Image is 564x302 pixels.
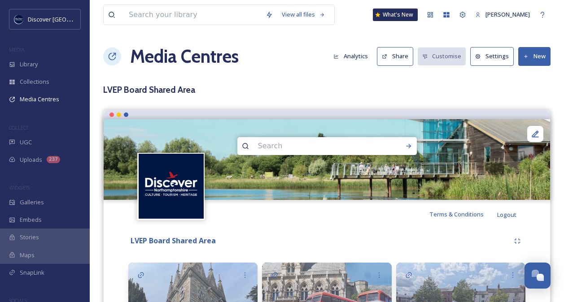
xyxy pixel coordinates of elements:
[124,5,261,25] input: Search your library
[254,136,376,156] input: Search
[104,119,550,200] img: Stanwick Lakes.jpg
[130,43,239,70] a: Media Centres
[377,47,413,65] button: Share
[20,78,49,86] span: Collections
[471,6,534,23] a: [PERSON_NAME]
[9,46,25,53] span: MEDIA
[470,47,518,65] a: Settings
[47,156,60,163] div: 237
[20,251,35,259] span: Maps
[329,47,377,65] a: Analytics
[20,198,44,207] span: Galleries
[429,209,497,220] a: Terms & Conditions
[373,9,418,21] a: What's New
[429,210,484,218] span: Terms & Conditions
[28,15,109,23] span: Discover [GEOGRAPHIC_DATA]
[418,47,466,65] button: Customise
[139,154,204,219] img: Untitled%20design%20%282%29.png
[525,263,551,289] button: Open Chat
[20,60,38,69] span: Library
[9,184,30,191] span: WIDGETS
[131,236,216,246] strong: LVEP Board Shared Area
[20,216,42,224] span: Embeds
[14,15,23,24] img: Untitled%20design%20%282%29.png
[20,233,39,242] span: Stories
[485,10,530,18] span: [PERSON_NAME]
[277,6,330,23] a: View all files
[20,95,59,104] span: Media Centres
[470,47,514,65] button: Settings
[518,47,551,65] button: New
[20,155,42,164] span: Uploads
[418,47,471,65] a: Customise
[497,211,516,219] span: Logout
[20,268,44,277] span: SnapLink
[9,124,28,131] span: COLLECT
[103,83,551,96] h3: LVEP Board Shared Area
[329,47,372,65] button: Analytics
[20,138,32,147] span: UGC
